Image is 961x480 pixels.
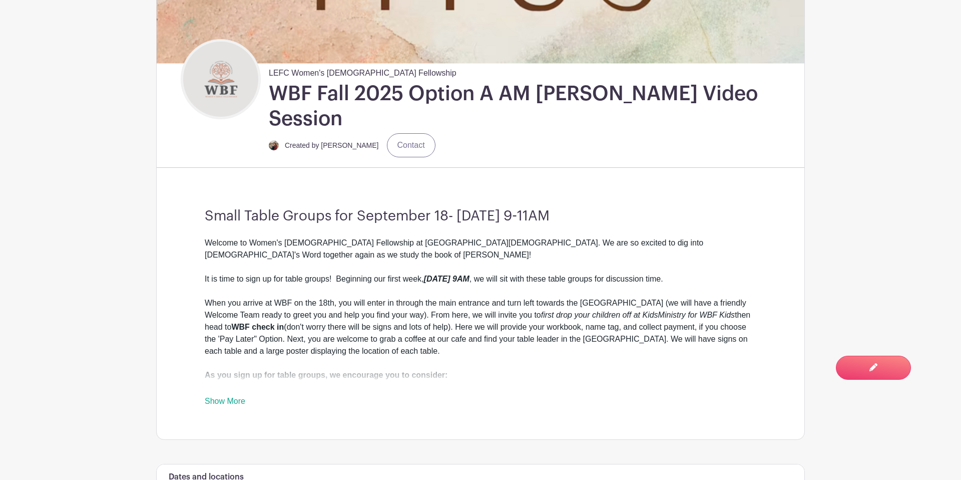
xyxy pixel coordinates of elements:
span: LEFC Women's [DEMOGRAPHIC_DATA] Fellowship [269,63,456,79]
img: 1FBAD658-73F6-4E4B-B59F-CB0C05CD4BD1.jpeg [269,140,279,150]
small: Created by [PERSON_NAME] [285,141,379,149]
em: [DATE] 9AM [424,275,469,283]
strong: As you sign up for table groups, we encourage you to consider: [205,371,447,379]
h1: WBF Fall 2025 Option A AM [PERSON_NAME] Video Session [269,81,800,131]
strong: inter-generationally [251,383,325,391]
div: Welcome to Women's [DEMOGRAPHIC_DATA] Fellowship at [GEOGRAPHIC_DATA][DEMOGRAPHIC_DATA]. We are s... [205,237,756,369]
a: Show More [205,397,245,409]
li: Signing up and/or with a mix of friends and new faces! We love when older and younger women can p... [213,381,756,405]
a: Contact [387,133,435,157]
h3: Small Table Groups for September 18- [DATE] 9-11AM [205,208,756,225]
em: first drop your children off at KidsMinistry for WBF Kids [541,311,735,319]
img: WBF%20LOGO.png [183,42,258,117]
strong: WBF check in [231,323,284,331]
